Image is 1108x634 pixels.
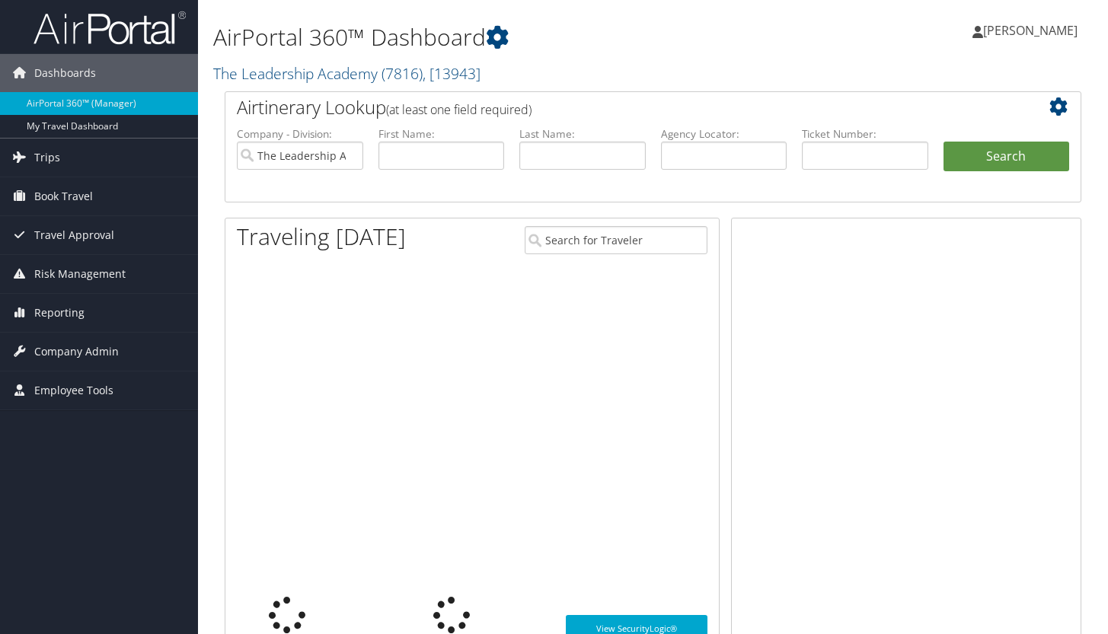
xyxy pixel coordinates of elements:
span: Dashboards [34,54,96,92]
span: (at least one field required) [386,101,532,118]
span: , [ 13943 ] [423,63,481,84]
img: airportal-logo.png [34,10,186,46]
label: First Name: [378,126,505,142]
span: Travel Approval [34,216,114,254]
span: Book Travel [34,177,93,215]
span: Company Admin [34,333,119,371]
span: Risk Management [34,255,126,293]
h1: AirPortal 360™ Dashboard [213,21,800,53]
input: Search for Traveler [525,226,707,254]
label: Last Name: [519,126,646,142]
label: Ticket Number: [802,126,928,142]
span: Employee Tools [34,371,113,409]
a: The Leadership Academy [213,63,481,84]
h2: Airtinerary Lookup [237,94,998,120]
button: Search [944,142,1070,172]
label: Company - Division: [237,126,363,142]
label: Agency Locator: [661,126,787,142]
span: [PERSON_NAME] [983,22,1078,39]
span: Reporting [34,294,85,332]
h1: Traveling [DATE] [237,221,406,253]
a: [PERSON_NAME] [972,8,1093,53]
span: Trips [34,139,60,177]
span: ( 7816 ) [382,63,423,84]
